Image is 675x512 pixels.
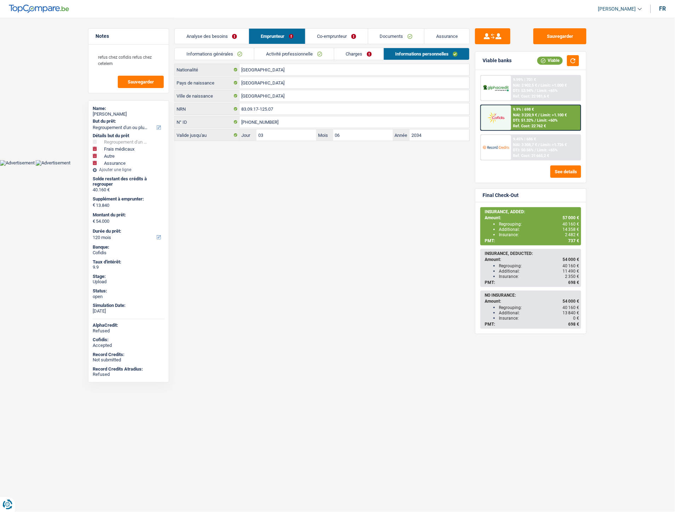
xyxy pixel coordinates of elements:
div: Status: [93,288,165,294]
span: 13 840 € [562,310,579,315]
div: 40.160 € [93,187,165,193]
a: Activité professionnelle [254,48,334,60]
input: 590-1234567-89 [240,116,469,128]
div: [PERSON_NAME] [93,111,165,117]
div: Record Credits: [93,352,165,357]
span: / [538,142,540,147]
div: Regrouping: [499,222,579,227]
label: NRN [175,103,240,115]
span: Limit: >1.000 € [541,83,567,88]
label: But du prêt: [93,118,163,124]
span: / [538,113,540,117]
div: Ajouter une ligne [93,167,165,172]
div: Détails but du prêt [93,133,165,139]
div: Ref. Cost: 21 665,2 € [513,153,549,158]
div: Amount: [485,257,579,262]
span: 54 000 € [562,257,579,262]
div: Solde restant des crédits à regrouper [93,176,165,187]
span: DTI: 51.32% [513,118,534,123]
span: / [535,148,536,152]
span: € [93,202,95,208]
div: 9.99% | 701 € [513,77,536,82]
a: Documents [368,29,424,44]
img: Cofidis [483,111,509,124]
span: [PERSON_NAME] [598,6,636,12]
label: Mois [316,129,333,141]
span: DTI: 50.56% [513,148,534,152]
h5: Notes [96,33,162,39]
div: 9.9 [93,264,165,270]
span: 2 482 € [565,232,579,237]
div: 9.45% | 686 € [513,137,536,141]
span: Limit: <60% [537,118,558,123]
span: 0 € [573,316,579,321]
div: [DATE] [93,308,165,314]
label: Durée du prêt: [93,228,163,234]
img: TopCompare Logo [9,5,69,13]
span: 40 160 € [562,305,579,310]
div: 9.9% | 698 € [513,107,534,112]
div: Upload [93,279,165,285]
div: Taux d'intérêt: [93,259,165,265]
div: Insurance: [499,316,579,321]
input: AAAA [410,129,469,141]
input: MM [333,129,393,141]
div: Final Check-Out [483,192,519,198]
label: Jour [240,129,256,141]
div: PMT: [485,280,579,285]
label: Année [393,129,410,141]
span: 14 358 € [562,227,579,232]
span: Limit: <65% [537,148,558,152]
a: Assurance [425,29,469,44]
span: NAI: 3 220,9 € [513,113,537,117]
span: 40 160 € [562,222,579,227]
div: Regrouping: [499,305,579,310]
span: 737 € [568,238,579,243]
span: € [93,219,95,224]
div: Accepted [93,343,165,348]
span: NAI: 2 902,5 € [513,83,537,88]
input: JJ [256,129,316,141]
div: Banque: [93,244,165,250]
a: [PERSON_NAME] [593,3,642,15]
div: PMT: [485,238,579,243]
span: / [535,118,536,123]
div: Name: [93,106,165,111]
a: Charges [334,48,383,60]
div: Insurance: [499,232,579,237]
a: Informations générales [175,48,254,60]
div: Simulation Date: [93,303,165,308]
img: Advertisement [36,160,70,166]
span: / [538,83,540,88]
label: Pays de naissance [175,77,240,88]
label: Montant du prêt: [93,212,163,218]
div: AlphaCredit: [93,322,165,328]
span: 2 350 € [565,274,579,279]
span: NAI: 3 308,7 € [513,142,537,147]
div: Not submitted [93,357,165,363]
span: Sauvegarder [128,80,154,84]
span: Limit: >1.100 € [541,113,567,117]
div: Viable [537,57,563,64]
label: Supplément à emprunter: [93,196,163,202]
span: 54 000 € [562,299,579,304]
span: 698 € [568,280,579,285]
div: Additional: [499,310,579,315]
div: Additional: [499,269,579,274]
img: AlphaCredit [483,84,509,92]
button: Sauvegarder [533,28,587,44]
div: fr [659,5,666,12]
span: Limit: <65% [537,88,558,93]
input: Belgique [240,64,469,75]
div: Record Credits Atradius: [93,366,165,372]
div: Stage: [93,274,165,279]
div: Amount: [485,299,579,304]
div: Amount: [485,215,579,220]
div: open [93,294,165,299]
label: Valide jusqu'au [175,129,240,141]
div: Cofidis: [93,337,165,343]
img: Record Credits [483,141,509,154]
button: See details [550,165,581,178]
a: Informations personnelles [384,48,470,60]
div: Additional: [499,227,579,232]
